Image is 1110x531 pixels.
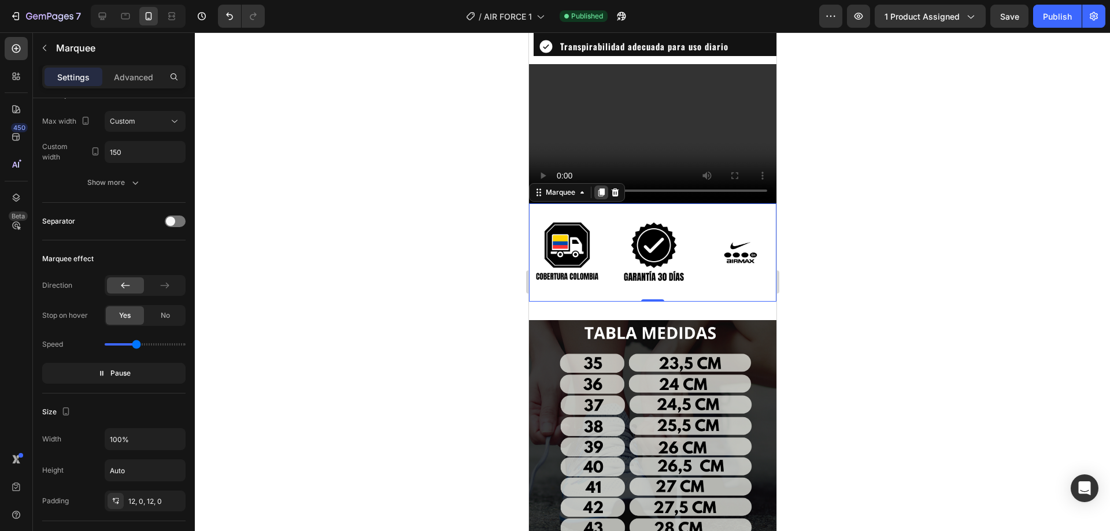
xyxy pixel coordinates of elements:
[42,216,75,226] div: Separator
[42,310,88,321] div: Stop on hover
[57,71,90,83] p: Settings
[42,404,73,420] div: Size
[76,9,81,23] p: 7
[1033,5,1082,28] button: Publish
[479,10,482,23] span: /
[114,71,153,83] p: Advanced
[42,363,186,384] button: Pause
[110,367,131,379] span: Pause
[42,496,69,506] div: Padding
[11,123,28,132] div: 450
[1000,12,1019,21] span: Save
[1043,10,1072,23] div: Publish
[42,172,186,193] button: Show more
[128,496,183,507] div: 12, 0, 12, 0
[484,10,532,23] span: AIR FORCE 1
[161,310,170,321] span: No
[105,142,185,162] input: Auto
[571,11,603,21] span: Published
[42,434,61,444] div: Width
[5,5,86,28] button: 7
[1071,474,1098,502] div: Open Intercom Messenger
[83,183,158,258] img: gempages_477217188596417451-b298c0f4-7fe1-4fa8-ba5b-3f10300e03c9.png
[87,177,141,188] div: Show more
[42,280,72,291] div: Direction
[42,339,63,350] div: Speed
[169,199,245,242] img: Alt image
[42,465,64,476] div: Height
[9,211,28,221] div: Beta
[990,5,1028,28] button: Save
[105,460,185,481] input: Auto
[110,117,135,125] span: Custom
[885,10,960,23] span: 1 product assigned
[218,5,265,28] div: Undo/Redo
[14,155,49,165] div: Marquee
[56,41,181,55] p: Marquee
[529,32,776,531] iframe: Design area
[42,114,92,129] div: Max width
[105,111,186,132] button: Custom
[42,254,94,264] div: Marquee effect
[875,5,986,28] button: 1 product assigned
[42,142,102,162] div: Custom width
[119,310,131,321] span: Yes
[105,429,185,450] input: Auto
